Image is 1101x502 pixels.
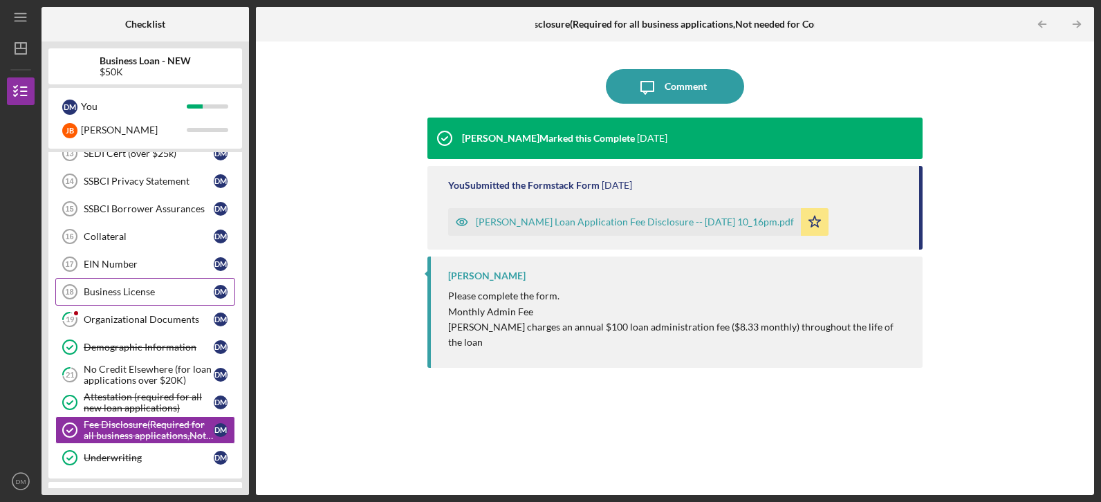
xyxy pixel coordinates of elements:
div: Underwriting [84,452,214,463]
div: SSBCI Privacy Statement [84,176,214,187]
tspan: 16 [65,232,73,241]
div: D M [214,451,228,465]
text: DM [16,478,26,485]
div: D M [214,368,228,382]
div: Attestation (required for all new loan applications) [84,391,214,413]
button: [PERSON_NAME] Loan Application Fee Disclosure -- [DATE] 10_16pm.pdf [448,208,829,236]
a: UnderwritingDM [55,444,235,472]
div: $50K [100,66,191,77]
div: [PERSON_NAME] [81,118,187,142]
div: SSBCI Borrower Assurances [84,203,214,214]
tspan: 19 [66,315,75,324]
div: J B [62,123,77,138]
div: [PERSON_NAME] Marked this Complete [462,133,635,144]
button: Comment [606,69,744,104]
tspan: 17 [65,260,73,268]
tspan: 13 [65,149,73,158]
div: D M [214,174,228,188]
time: 2025-08-25 13:45 [637,133,667,144]
div: Demographic Information [84,342,214,353]
div: SEDI Cert (over $25k) [84,148,214,159]
a: Fee Disclosure(Required for all business applications,Not needed for Contractor loans)DM [55,416,235,444]
div: D M [214,396,228,409]
a: 19Organizational DocumentsDM [55,306,235,333]
button: DM [7,467,35,495]
a: 21No Credit Elsewhere (for loan applications over $20K)DM [55,361,235,389]
a: 16CollateralDM [55,223,235,250]
div: Organizational Documents [84,314,214,325]
div: [PERSON_NAME] Loan Application Fee Disclosure -- [DATE] 10_16pm.pdf [476,216,794,227]
div: Collateral [84,231,214,242]
b: Fee Disclosure(Required for all business applications,Not needed for Contractor loans) [507,19,878,30]
b: Checklist [125,19,165,30]
tspan: 14 [65,177,74,185]
a: 13SEDI Cert (over $25k)DM [55,140,235,167]
p: Please complete the form. [448,288,908,304]
a: 18Business LicenseDM [55,278,235,306]
div: D M [214,340,228,354]
div: D M [214,423,228,437]
time: 2025-08-25 02:16 [602,180,632,191]
div: D M [214,202,228,216]
div: D M [214,147,228,160]
tspan: 21 [66,371,74,380]
a: Attestation (required for all new loan applications)DM [55,389,235,416]
p: [PERSON_NAME] charges an annual $100 loan administration fee ($8.33 monthly) throughout the life ... [448,319,908,351]
tspan: 15 [65,205,73,213]
div: D M [62,100,77,115]
div: D M [214,285,228,299]
div: D M [214,313,228,326]
div: You [81,95,187,118]
a: 17EIN NumberDM [55,250,235,278]
div: D M [214,230,228,243]
div: You Submitted the Formstack Form [448,180,600,191]
div: Comment [665,69,707,104]
div: EIN Number [84,259,214,270]
b: Business Loan - NEW [100,55,191,66]
p: Monthly Admin Fee [448,304,908,319]
a: 14SSBCI Privacy StatementDM [55,167,235,195]
div: [PERSON_NAME] [448,270,526,281]
div: Business License [84,286,214,297]
div: D M [214,257,228,271]
tspan: 18 [65,288,73,296]
a: 15SSBCI Borrower AssurancesDM [55,195,235,223]
a: Demographic InformationDM [55,333,235,361]
div: No Credit Elsewhere (for loan applications over $20K) [84,364,214,386]
div: Fee Disclosure(Required for all business applications,Not needed for Contractor loans) [84,419,214,441]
